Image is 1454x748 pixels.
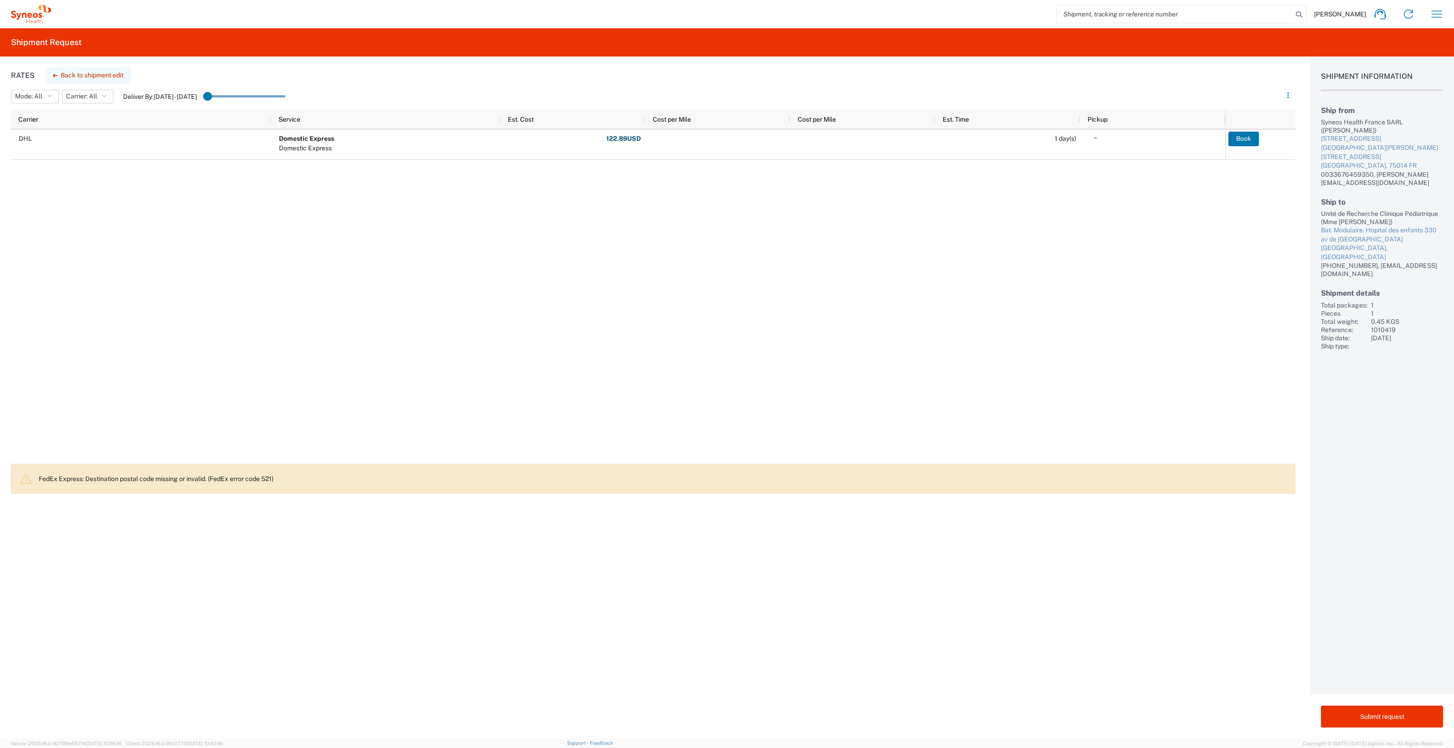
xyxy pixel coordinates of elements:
h1: Shipment Information [1321,72,1443,91]
div: Pieces [1321,309,1367,318]
span: Client: 2025.16.0-8fc0770 [126,741,222,746]
div: [GEOGRAPHIC_DATA], [GEOGRAPHIC_DATA] [1321,244,1443,261]
strong: 122.89 USD [606,134,641,143]
div: Total weight: [1321,318,1367,326]
span: [PERSON_NAME] [1314,10,1366,18]
span: Cost per Mile [798,116,836,123]
span: 1 day(s) [1055,135,1076,142]
span: Carrier: All [66,92,97,101]
b: Domestic Express [279,135,334,142]
a: Feedback [590,740,613,746]
a: Support [567,740,590,746]
button: Mode: All [11,90,59,103]
button: Back to shipment edit [46,67,131,83]
h2: Shipment Request [11,37,82,48]
div: 1 [1371,301,1443,309]
div: Reference: [1321,326,1367,334]
span: Est. Cost [508,116,534,123]
span: [DATE] 10:40:19 [187,741,222,746]
div: [GEOGRAPHIC_DATA], 75014 FR [1321,161,1443,170]
span: DHL [19,135,32,142]
label: Deliver By [DATE] - [DATE] [123,92,197,101]
h2: Ship to [1321,198,1443,206]
h2: Shipment details [1321,289,1443,297]
button: Carrier: All [62,90,113,103]
div: 1 [1371,309,1443,318]
span: Cost per Mile [653,116,691,123]
div: Syneos Health France SARL ([PERSON_NAME]) [1321,118,1443,134]
div: 0.45 KGS [1371,318,1443,326]
button: Submit request [1321,706,1443,728]
div: [DATE] [1371,334,1443,342]
h1: Rates [11,71,35,80]
span: Copyright © [DATE]-[DATE] Agistix Inc., All Rights Reserved [1303,739,1443,748]
span: Carrier [18,116,38,123]
span: Server: 2025.16.0-82789e55714 [11,741,122,746]
div: Ship date: [1321,334,1367,342]
a: [STREET_ADDRESS][GEOGRAPHIC_DATA][PERSON_NAME][STREET_ADDRESS][GEOGRAPHIC_DATA], 75014 FR [1321,134,1443,170]
div: Bat. Modulaire. Hopital des enfants 330 av de [GEOGRAPHIC_DATA] [1321,226,1443,244]
span: Est. Time [943,116,969,123]
span: Mode: All [15,92,42,101]
div: [PHONE_NUMBER], [EMAIL_ADDRESS][DOMAIN_NAME] [1321,261,1443,278]
span: Service [278,116,300,123]
div: Unité de Recherche Clinique Pédiatrique (Mme [PERSON_NAME]) [1321,210,1443,226]
div: 1010419 [1371,326,1443,334]
div: [STREET_ADDRESS][GEOGRAPHIC_DATA][PERSON_NAME][STREET_ADDRESS] [1321,134,1443,161]
div: Domestic Express [279,143,334,153]
div: Total packages: [1321,301,1367,309]
button: 122.89USD [606,132,641,146]
span: Pickup [1088,116,1108,123]
span: [DATE] 10:56:16 [86,741,122,746]
input: Shipment, tracking or reference number [1057,5,1293,23]
h2: Ship from [1321,106,1443,115]
button: Book [1228,132,1259,146]
div: 0033676459350, [PERSON_NAME][EMAIL_ADDRESS][DOMAIN_NAME] [1321,170,1443,187]
div: Ship type: [1321,342,1367,350]
p: FedEx Express: Destination postal code missing or invalid. (FedEx error code 521) [39,475,1288,483]
a: Bat. Modulaire. Hopital des enfants 330 av de [GEOGRAPHIC_DATA][GEOGRAPHIC_DATA], [GEOGRAPHIC_DATA] [1321,226,1443,261]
